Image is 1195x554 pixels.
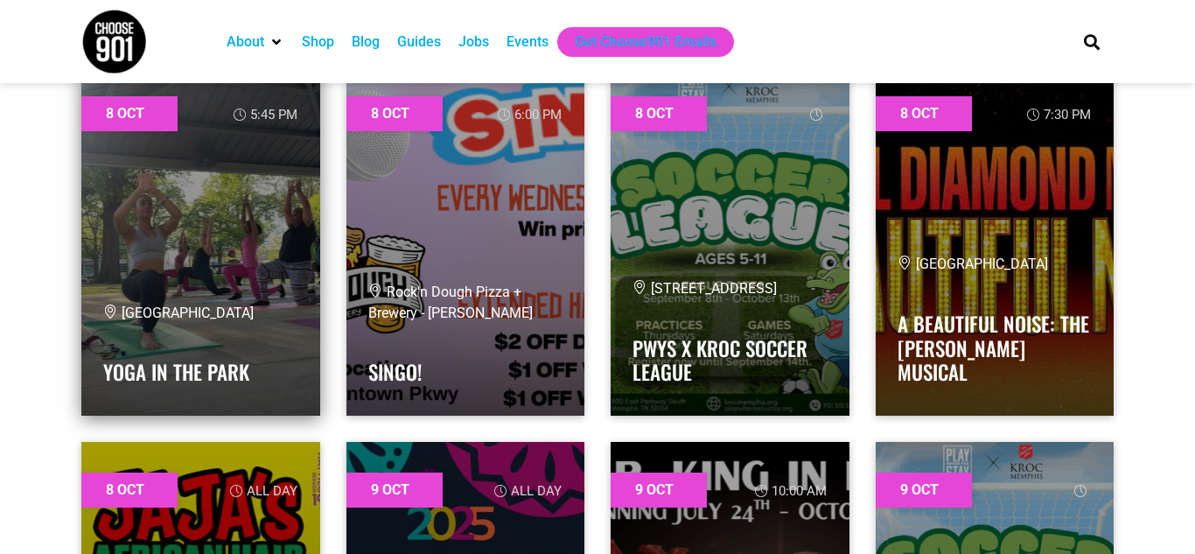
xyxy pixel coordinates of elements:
[1078,27,1107,56] div: Search
[218,27,1054,57] nav: Main nav
[632,333,807,388] a: PWYS x Kroc Soccer League
[507,32,549,53] a: Events
[227,32,264,53] a: About
[368,357,422,387] a: Singo!
[898,309,1089,387] a: A Beautiful Noise: The [PERSON_NAME] Musical
[632,280,777,297] span: [STREET_ADDRESS]
[103,305,254,321] span: [GEOGRAPHIC_DATA]
[898,256,1048,272] span: [GEOGRAPHIC_DATA]
[218,27,293,57] div: About
[397,32,441,53] a: Guides
[352,32,380,53] a: Blog
[458,32,489,53] a: Jobs
[575,32,716,53] a: Get Choose901 Emails
[368,284,533,321] span: Rock'n Dough Pizza + Brewery - [PERSON_NAME]
[302,32,334,53] a: Shop
[103,357,249,387] a: Yoga in the Park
